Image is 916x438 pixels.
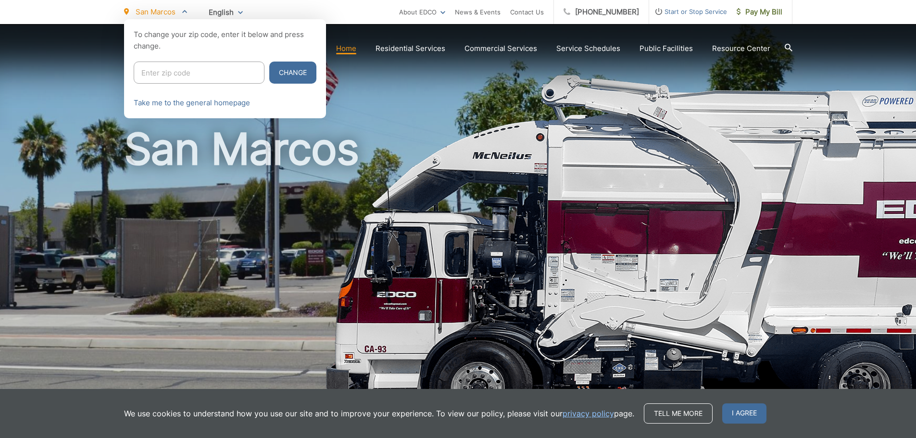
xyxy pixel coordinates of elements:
[563,408,614,419] a: privacy policy
[722,403,766,424] span: I agree
[510,6,544,18] a: Contact Us
[455,6,501,18] a: News & Events
[737,6,782,18] span: Pay My Bill
[201,4,250,21] span: English
[136,7,176,16] span: San Marcos
[644,403,713,424] a: Tell me more
[134,62,264,84] input: Enter zip code
[399,6,445,18] a: About EDCO
[124,408,634,419] p: We use cookies to understand how you use our site and to improve your experience. To view our pol...
[269,62,316,84] button: Change
[134,29,316,52] p: To change your zip code, enter it below and press change.
[134,97,250,109] a: Take me to the general homepage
